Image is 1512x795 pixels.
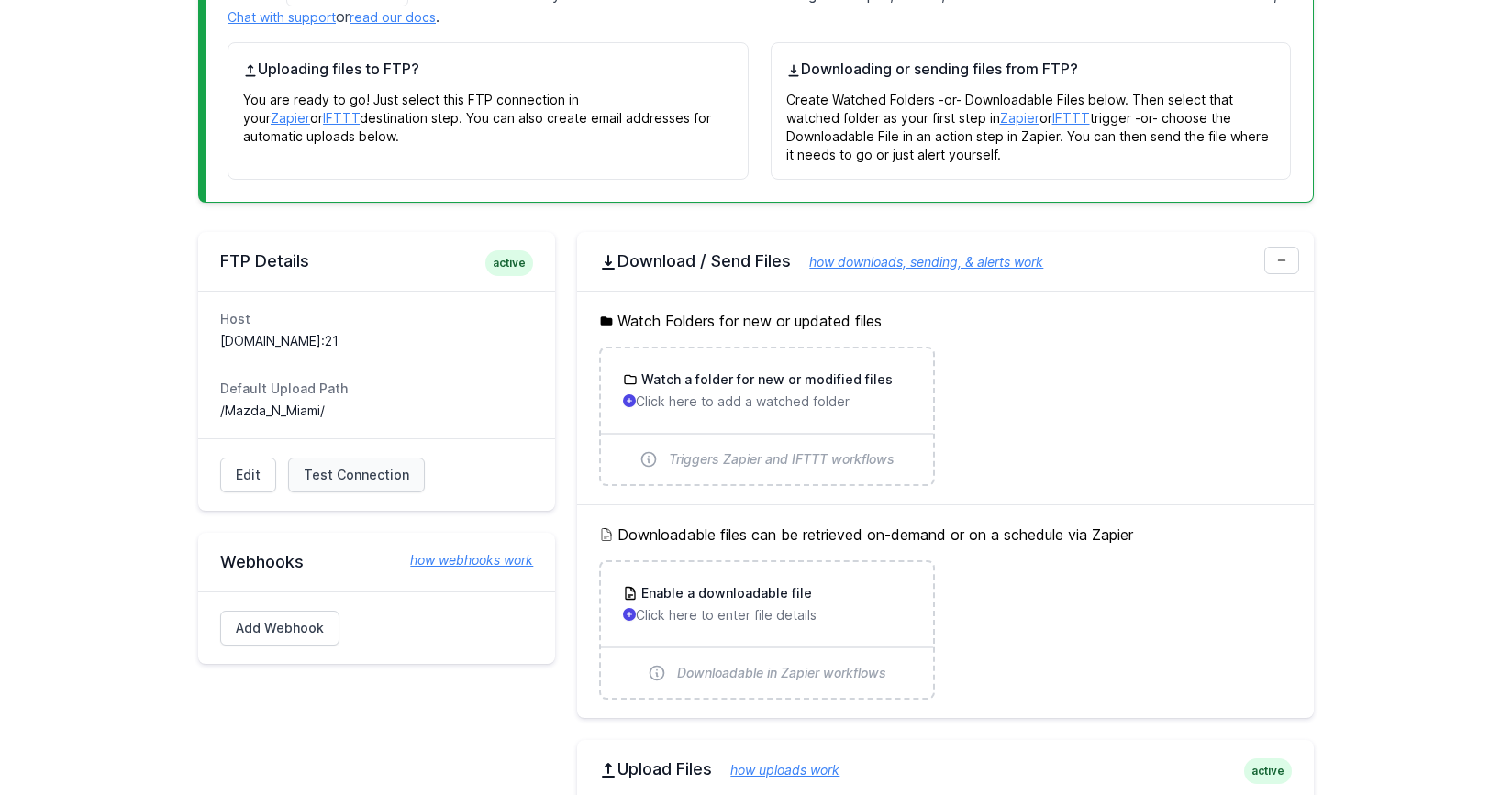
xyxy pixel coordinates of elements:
[220,250,533,272] h2: FTP Details
[271,110,310,126] a: Zapier
[599,524,1292,546] h5: Downloadable files can be retrieved on-demand or on a schedule via Zapier
[350,9,436,25] a: read our docs
[220,458,276,492] a: Edit
[669,450,895,469] span: Triggers Zapier and IFTTT workflows
[1000,110,1039,126] a: Zapier
[288,458,425,492] a: Test Connection
[304,466,409,484] span: Test Connection
[786,58,1276,80] h4: Downloading or sending files from FTP?
[220,380,533,398] dt: Default Upload Path
[220,551,533,573] h2: Webhooks
[623,606,910,624] p: Click here to enter file details
[601,562,932,698] a: Enable a downloadable file Click here to enter file details Downloadable in Zapier workflows
[599,310,1292,332] h5: Watch Folders for new or updated files
[599,250,1292,272] h2: Download / Send Files
[220,332,533,350] dd: [DOMAIN_NAME]:21
[623,392,910,411] p: Click here to add a watched folder
[791,254,1043,270] a: how downloads, sending, & alerts work
[599,758,1292,780] h2: Upload Files
[786,80,1276,164] p: Create Watched Folders -or- Downloadable Files below. Then select that watched folder as your fir...
[243,58,733,80] h4: Uploading files to FTP?
[323,110,360,126] a: IFTTT
[1420,703,1490,773] iframe: Drift Widget Chat Controller
[243,80,733,146] p: You are ready to go! Just select this FTP connection in your or destination step. You can also cr...
[601,348,932,484] a: Watch a folder for new or modified files Click here to add a watched folder Triggers Zapier and I...
[1244,758,1292,784] span: active
[712,762,839,778] a: how uploads work
[392,551,533,569] a: how webhooks work
[220,611,339,646] a: Add Webhook
[228,9,336,25] a: Chat with support
[220,402,533,420] dd: /Mazda_N_Miami/
[677,664,886,682] span: Downloadable in Zapier workflows
[485,250,533,276] span: active
[220,310,533,328] dt: Host
[638,370,893,389] h3: Watch a folder for new or modified files
[1052,110,1090,126] a: IFTTT
[638,584,812,602] h3: Enable a downloadable file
